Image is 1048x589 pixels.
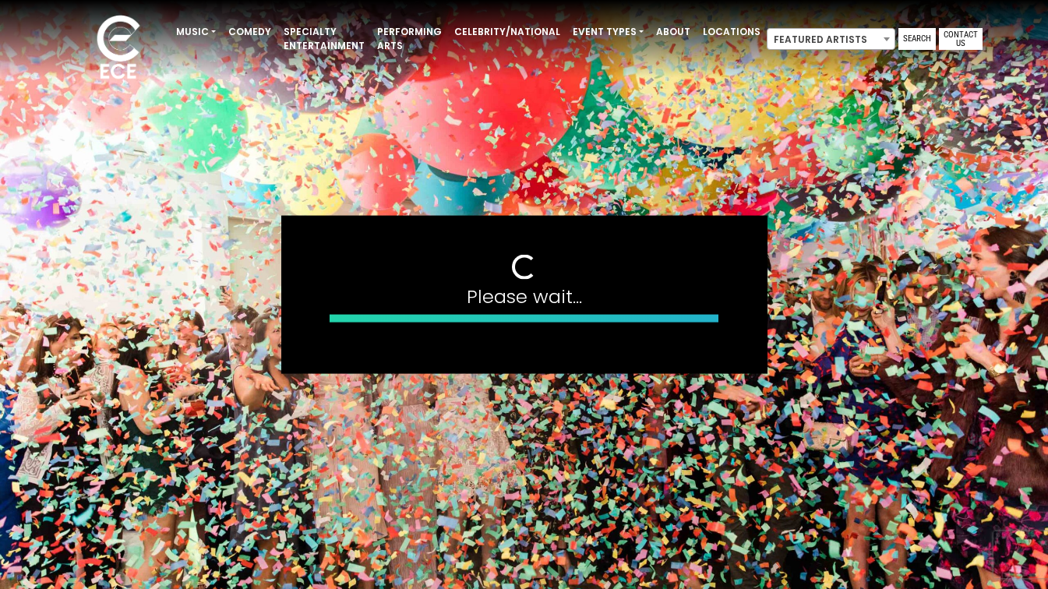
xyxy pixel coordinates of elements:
img: ece_new_logo_whitev2-1.png [79,11,157,86]
a: Search [898,28,936,50]
a: About [650,19,697,45]
a: Event Types [566,19,650,45]
a: Music [170,19,222,45]
a: Locations [697,19,767,45]
h4: Please wait... [330,286,719,309]
a: Comedy [222,19,277,45]
a: Specialty Entertainment [277,19,371,59]
span: Featured Artists [767,28,895,50]
a: Contact Us [939,28,983,50]
a: Performing Arts [371,19,448,59]
span: Featured Artists [767,29,895,51]
a: Celebrity/National [448,19,566,45]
